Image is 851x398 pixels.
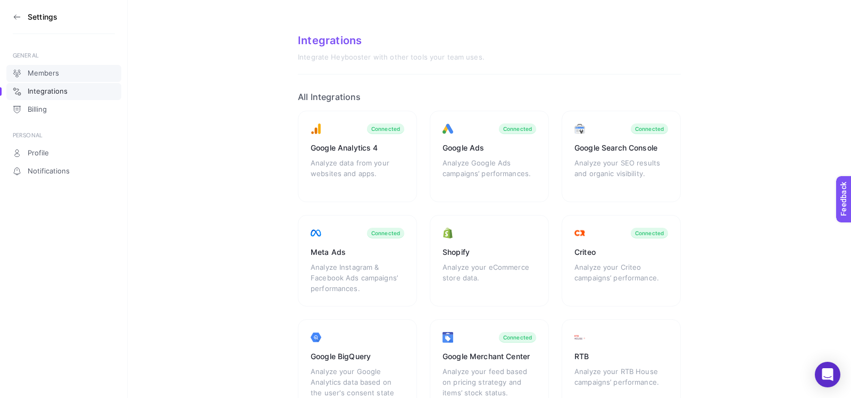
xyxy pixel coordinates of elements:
div: RTB [574,351,668,362]
div: Analyze Google Ads campaigns’ performances. [443,157,536,189]
div: GENERAL [13,51,115,60]
div: Shopify [443,247,536,258]
h2: All Integrations [298,92,681,102]
div: Analyze your eCommerce store data. [443,262,536,294]
div: Google BigQuery [311,351,404,362]
div: Analyze Instagram & Facebook Ads campaigns’ performances. [311,262,404,294]
div: PERSONAL [13,131,115,139]
div: Google Merchant Center [443,351,536,362]
div: Integrate Heybooster with other tools your team uses. [298,53,681,62]
span: Notifications [28,167,70,176]
span: Members [28,69,59,78]
div: Meta Ads [311,247,404,258]
div: Analyze your RTB House campaigns’ performance. [574,366,668,398]
div: Analyze your SEO results and organic visibility. [574,157,668,189]
div: Analyze data from your websites and apps. [311,157,404,189]
div: Open Intercom Messenger [815,362,840,387]
div: Google Analytics 4 [311,143,404,153]
span: Integrations [28,87,68,96]
div: Google Search Console [574,143,668,153]
h3: Settings [28,13,57,21]
div: Analyze your Google Analytics data based on the user's consent state [311,366,404,398]
span: Profile [28,149,49,157]
a: Notifications [6,163,121,180]
div: Connected [371,126,400,132]
a: Profile [6,145,121,162]
span: Feedback [6,3,40,12]
a: Members [6,65,121,82]
div: Connected [635,126,664,132]
div: Connected [371,230,400,236]
div: Integrations [298,34,681,47]
div: Google Ads [443,143,536,153]
div: Connected [635,230,664,236]
div: Analyze your feed based on pricing strategy and items’ stock status. [443,366,536,398]
a: Integrations [6,83,121,100]
div: Connected [503,334,532,341]
div: Analyze your Criteo campaigns’ performance. [574,262,668,294]
a: Billing [6,101,121,118]
span: Billing [28,105,47,114]
div: Connected [503,126,532,132]
div: Criteo [574,247,668,258]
